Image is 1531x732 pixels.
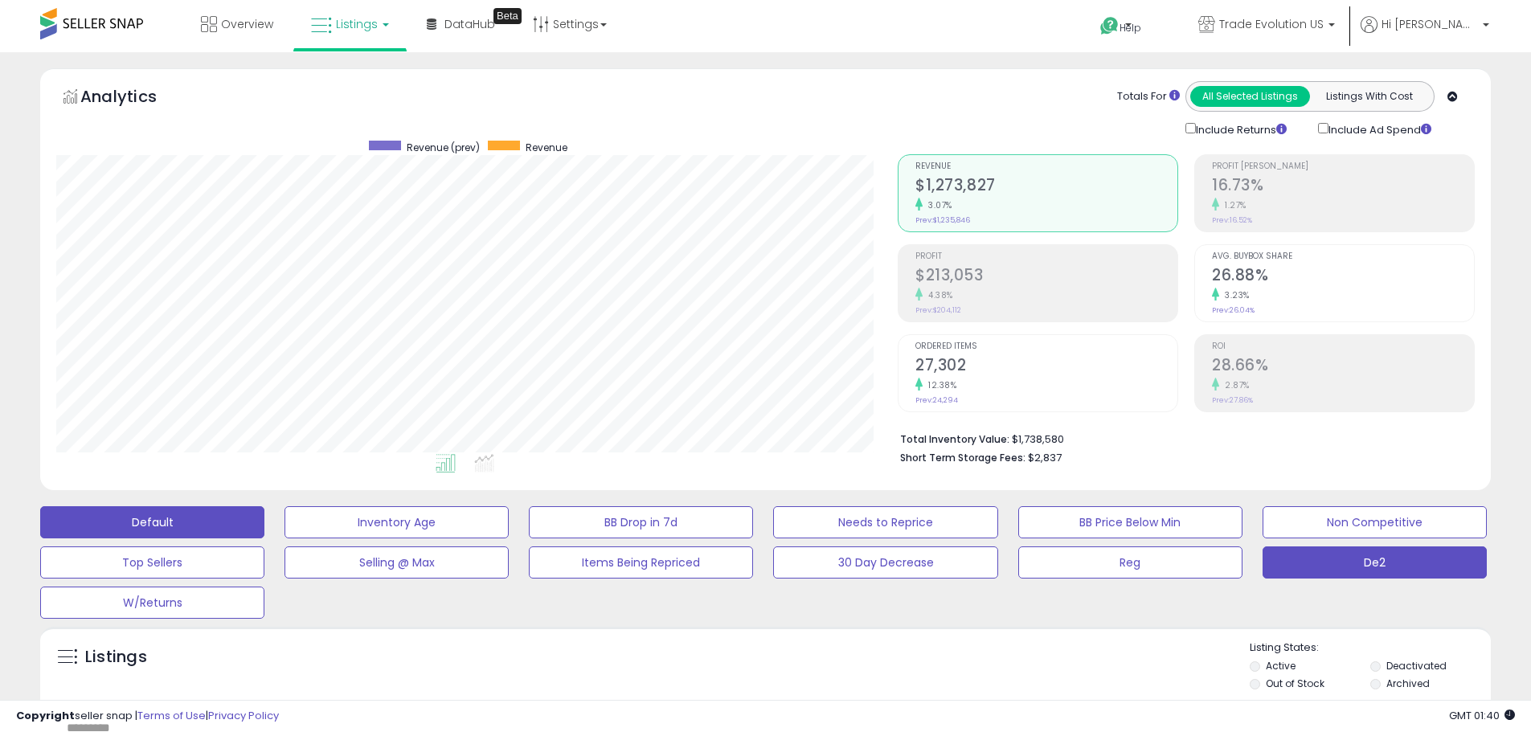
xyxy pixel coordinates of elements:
button: BB Price Below Min [1018,506,1242,538]
small: 2.87% [1219,379,1250,391]
small: Prev: 16.52% [1212,215,1252,225]
small: Prev: $204,112 [915,305,961,315]
span: ROI [1212,342,1474,351]
b: Short Term Storage Fees: [900,451,1025,464]
button: All Selected Listings [1190,86,1310,107]
h5: Listings [85,646,147,669]
div: Include Returns [1173,120,1306,138]
label: Archived [1386,677,1430,690]
label: Deactivated [1386,659,1447,673]
div: Tooltip anchor [493,8,522,24]
small: 3.07% [923,199,952,211]
label: Active [1266,659,1296,673]
button: Inventory Age [285,506,509,538]
a: Terms of Use [137,708,206,723]
div: Totals For [1117,89,1180,104]
small: 1.27% [1219,199,1246,211]
span: Help [1120,21,1141,35]
label: Out of Stock [1266,677,1324,690]
h2: $213,053 [915,266,1177,288]
i: Get Help [1099,16,1120,36]
small: Prev: $1,235,846 [915,215,970,225]
span: DataHub [444,16,495,32]
button: Items Being Repriced [529,546,753,579]
span: Revenue [526,141,567,154]
small: Prev: 27.86% [1212,395,1253,405]
span: Avg. Buybox Share [1212,252,1474,261]
h2: 16.73% [1212,176,1474,198]
button: Selling @ Max [285,546,509,579]
span: Listings [336,16,378,32]
small: 3.23% [1219,289,1250,301]
small: 12.38% [923,379,956,391]
h2: 27,302 [915,356,1177,378]
h2: $1,273,827 [915,176,1177,198]
span: Profit [915,252,1177,261]
a: Privacy Policy [208,708,279,723]
span: 2025-09-15 01:40 GMT [1449,708,1515,723]
small: Prev: 26.04% [1212,305,1255,315]
button: BB Drop in 7d [529,506,753,538]
span: Ordered Items [915,342,1177,351]
div: seller snap | | [16,709,279,724]
span: Revenue (prev) [407,141,480,154]
h5: Analytics [80,85,188,112]
span: $2,837 [1028,450,1062,465]
a: Hi [PERSON_NAME] [1361,16,1489,52]
span: Overview [221,16,273,32]
p: Listing States: [1250,640,1491,656]
small: 4.38% [923,289,953,301]
h2: 28.66% [1212,356,1474,378]
span: Hi [PERSON_NAME] [1382,16,1478,32]
li: $1,738,580 [900,428,1463,448]
span: Profit [PERSON_NAME] [1212,162,1474,171]
div: Include Ad Spend [1306,120,1457,138]
button: Default [40,506,264,538]
button: W/Returns [40,587,264,619]
span: Revenue [915,162,1177,171]
button: De2 [1263,546,1487,579]
button: Needs to Reprice [773,506,997,538]
b: Total Inventory Value: [900,432,1009,446]
button: Top Sellers [40,546,264,579]
button: Reg [1018,546,1242,579]
h2: 26.88% [1212,266,1474,288]
strong: Copyright [16,708,75,723]
small: Prev: 24,294 [915,395,958,405]
button: 30 Day Decrease [773,546,997,579]
button: Non Competitive [1263,506,1487,538]
button: Listings With Cost [1309,86,1429,107]
span: Trade Evolution US [1219,16,1324,32]
a: Help [1087,4,1173,52]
